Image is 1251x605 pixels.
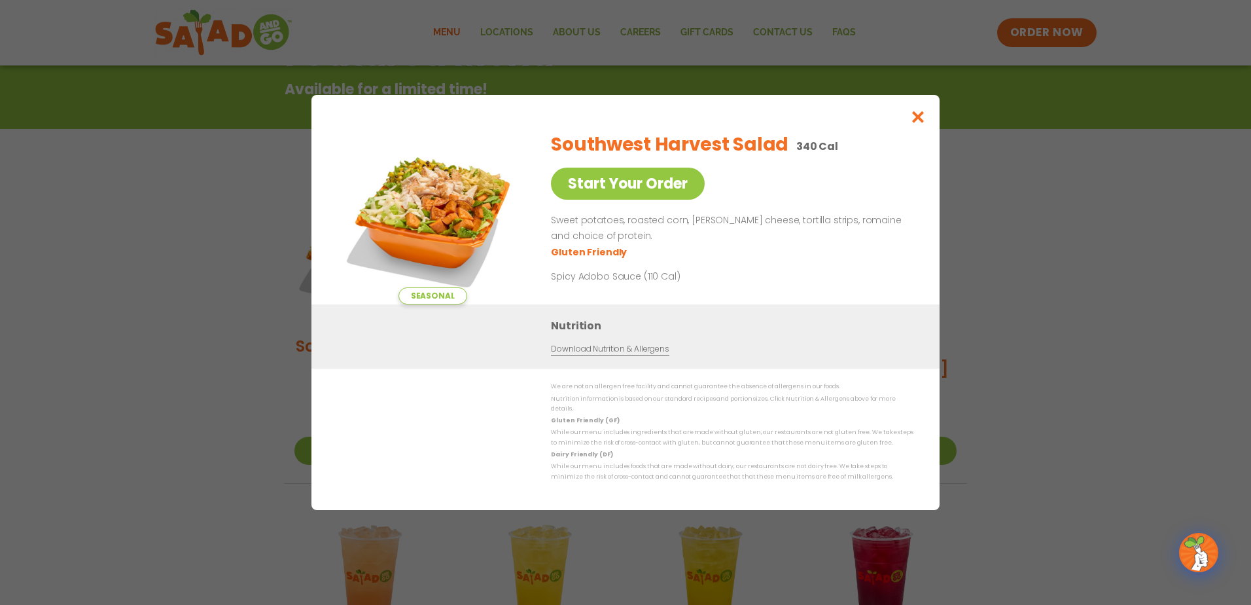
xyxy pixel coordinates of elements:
[551,270,793,284] p: Spicy Adobo Sauce (110 Cal)
[551,343,669,356] a: Download Nutrition & Allergens
[551,246,629,259] li: Gluten Friendly
[551,131,788,158] h2: Southwest Harvest Salad
[398,287,467,304] span: Seasonal
[551,168,705,200] a: Start Your Order
[551,213,908,244] p: Sweet potatoes, roasted corn, [PERSON_NAME] cheese, tortilla strips, romaine and choice of protein.
[897,95,940,139] button: Close modal
[551,450,612,458] strong: Dairy Friendly (DF)
[341,121,524,304] img: Featured product photo for Southwest Harvest Salad
[551,394,913,414] p: Nutrition information is based on our standard recipes and portion sizes. Click Nutrition & Aller...
[551,462,913,482] p: While our menu includes foods that are made without dairy, our restaurants are not dairy free. We...
[551,416,619,424] strong: Gluten Friendly (GF)
[551,318,920,334] h3: Nutrition
[551,428,913,448] p: While our menu includes ingredients that are made without gluten, our restaurants are not gluten ...
[796,138,838,155] p: 340 Cal
[1180,534,1217,571] img: wpChatIcon
[551,382,913,392] p: We are not an allergen free facility and cannot guarantee the absence of allergens in our foods.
